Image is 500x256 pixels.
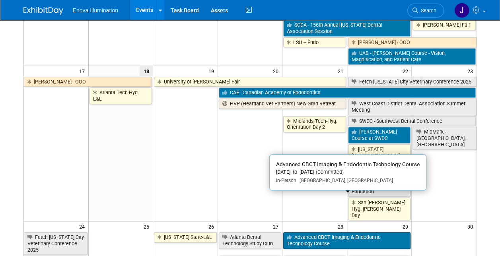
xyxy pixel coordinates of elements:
[348,144,411,167] a: [US_STATE][GEOGRAPHIC_DATA]-Hyg. Loupe Day
[401,66,411,76] span: 22
[219,99,346,109] a: HVP (Heartland Vet Partners) New Grad Retreat
[283,116,346,132] a: Midlands Tech-Hyg. Orientation Day 2
[348,99,477,115] a: West Coast District Dental Association Summer Meeting
[407,4,444,17] a: Search
[272,221,282,231] span: 27
[219,87,476,98] a: CAE - Canadian Academy of Endodontics
[337,66,347,76] span: 21
[276,178,296,183] span: In-Person
[143,221,153,231] span: 25
[23,7,63,15] img: ExhibitDay
[276,161,420,167] span: Advanced CBCT Imaging & Endodontic Technology Course
[78,221,88,231] span: 24
[78,66,88,76] span: 17
[208,221,218,231] span: 26
[140,66,153,76] span: 18
[73,7,118,14] span: Enova Illumination
[89,87,152,104] a: Atlanta Tech-Hyg. L&L
[418,8,436,14] span: Search
[283,232,411,248] a: Advanced CBCT Imaging & Endodontic Technology Course
[283,37,346,48] a: LSU – Endo
[219,232,282,248] a: Atlanta Dental Technology Study Club
[24,77,152,87] a: [PERSON_NAME] - OOO
[24,232,88,255] a: Fetch [US_STATE] City Veterinary Conference 2025
[208,66,218,76] span: 19
[283,20,411,36] a: SCDA - 156th Annual [US_STATE] Dental Association Session
[454,3,469,18] img: JeffD Dyll
[467,66,477,76] span: 23
[272,66,282,76] span: 20
[348,48,476,64] a: UAB - [PERSON_NAME] Course - Vision, Magnification, and Patient Care
[314,169,344,175] span: (Committed)
[412,127,476,149] a: MidMark - [GEOGRAPHIC_DATA], [GEOGRAPHIC_DATA]
[348,198,411,220] a: San [PERSON_NAME]-Hyg. [PERSON_NAME] Day
[348,77,477,87] a: Fetch [US_STATE] City Veterinary Conference 2025
[467,221,477,231] span: 30
[412,20,475,30] a: [PERSON_NAME] Fair
[276,169,420,176] div: [DATE] to [DATE]
[348,37,477,48] a: [PERSON_NAME] - OOO
[296,178,393,183] span: [GEOGRAPHIC_DATA], [GEOGRAPHIC_DATA]
[401,221,411,231] span: 29
[348,127,411,143] a: [PERSON_NAME] Course at SWDC
[154,232,217,242] a: [US_STATE] State-L&L
[348,116,476,126] a: SWDC - Southwest Dental Conference
[154,77,346,87] a: University of [PERSON_NAME] Fair
[337,221,347,231] span: 28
